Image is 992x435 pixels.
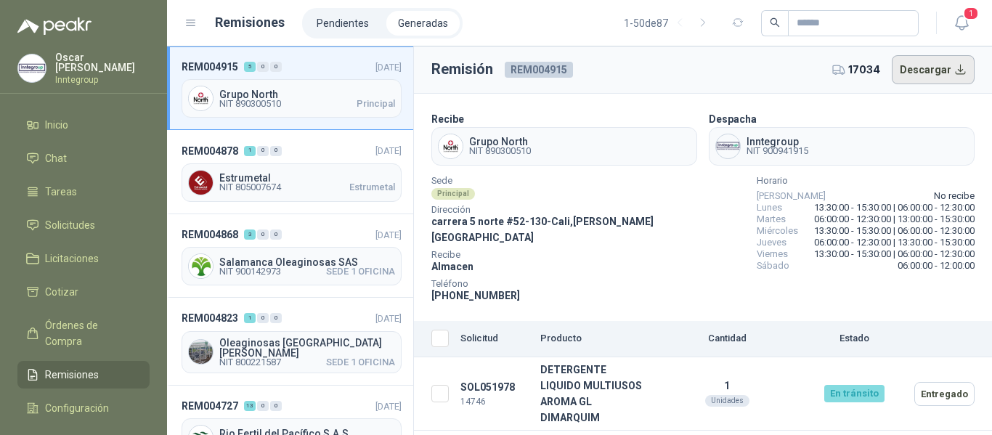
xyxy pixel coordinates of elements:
th: Cantidad [654,321,800,357]
div: 1 [244,146,256,156]
span: Jueves [757,237,786,248]
div: 0 [257,313,269,323]
span: 1 [963,7,979,20]
span: search [770,17,780,28]
span: Almacen [431,261,473,272]
a: Chat [17,145,150,172]
a: Generadas [386,11,460,36]
div: 1 - 50 de 87 [624,12,715,35]
div: 3 [244,229,256,240]
td: DETERGENTE LIQUIDO MULTIUSOS AROMA GL DIMARQUIM [534,357,654,431]
a: Solicitudes [17,211,150,239]
span: Viernes [757,248,788,260]
div: 0 [257,62,269,72]
a: Cotizar [17,278,150,306]
span: Cotizar [45,284,78,300]
span: Miércoles [757,225,798,237]
th: Estado [800,321,908,357]
b: Despacha [709,113,757,125]
img: Company Logo [18,54,46,82]
span: REM004727 [182,398,238,414]
a: REM004915500[DATE] Company LogoGrupo NorthNIT 890300510Principal [167,46,413,130]
div: 0 [270,62,282,72]
span: REM004878 [182,143,238,159]
a: Tareas [17,178,150,206]
th: Solicitud [455,321,534,357]
div: 0 [270,229,282,240]
span: Estrumetal [219,173,395,183]
div: Unidades [705,395,749,407]
div: Principal [431,188,475,200]
div: 0 [257,401,269,411]
span: carrera 5 norte #52-130 - Cali , [PERSON_NAME][GEOGRAPHIC_DATA] [431,216,654,243]
span: Lunes [757,202,782,214]
a: REM004823100[DATE] Company LogoOleaginosas [GEOGRAPHIC_DATA][PERSON_NAME]NIT 800221587SEDE 1 OFICINA [167,298,413,385]
a: Pendientes [305,11,381,36]
div: En tránsito [824,385,885,402]
a: Configuración [17,394,150,422]
td: En tránsito [800,357,908,431]
span: Principal [357,99,395,108]
button: Entregado [914,382,975,406]
h1: Remisiones [215,12,285,33]
span: Sábado [757,260,789,272]
span: NIT 900142973 [219,267,281,276]
span: Grupo North [219,89,395,99]
p: 1 [660,380,794,391]
a: Licitaciones [17,245,150,272]
div: 13 [244,401,256,411]
span: [PERSON_NAME] [757,190,826,202]
span: REM004868 [182,227,238,243]
span: No recibe [934,190,975,202]
span: [DATE] [375,401,402,412]
span: Sede [431,177,745,184]
span: [DATE] [375,145,402,156]
span: NIT 900941915 [747,147,808,155]
img: Logo peakr [17,17,92,35]
span: Horario [757,177,975,184]
span: [DATE] [375,313,402,324]
span: Oleaginosas [GEOGRAPHIC_DATA][PERSON_NAME] [219,338,395,358]
span: Remisiones [45,367,99,383]
span: Órdenes de Compra [45,317,136,349]
p: Oscar [PERSON_NAME] [55,52,150,73]
span: Dirección [431,206,745,214]
p: 14746 [460,395,529,409]
span: Tareas [45,184,77,200]
img: Company Logo [716,134,740,158]
a: REM004868300[DATE] Company LogoSalamanca Oleaginosas SASNIT 900142973SEDE 1 OFICINA [167,214,413,298]
span: Teléfono [431,280,745,288]
span: 06:00:00 - 12:30:00 | 13:00:00 - 15:30:00 [814,214,975,225]
p: Inntegroup [55,76,150,84]
h3: Remisión [431,58,493,81]
span: 06:00:00 - 12:30:00 | 13:30:00 - 15:30:00 [814,237,975,248]
span: [DATE] [375,62,402,73]
span: 17034 [848,62,880,78]
b: Recibe [431,113,464,125]
span: [DATE] [375,229,402,240]
span: REM004823 [182,310,238,326]
div: 0 [270,146,282,156]
span: 13:30:00 - 15:30:00 | 06:00:00 - 12:30:00 [814,225,975,237]
th: Seleccionar/deseleccionar [414,321,455,357]
span: Recibe [431,251,745,259]
td: SOL051978 [455,357,534,431]
span: Inicio [45,117,68,133]
div: 5 [244,62,256,72]
button: 1 [948,10,975,36]
span: Martes [757,214,786,225]
span: Solicitudes [45,217,95,233]
img: Company Logo [439,134,463,158]
span: SEDE 1 OFICINA [326,267,395,276]
div: 0 [270,401,282,411]
div: 0 [270,313,282,323]
span: Chat [45,150,67,166]
span: REM004915 [182,59,238,75]
img: Company Logo [189,340,213,364]
img: Company Logo [189,86,213,110]
span: Inntegroup [747,137,808,147]
a: Órdenes de Compra [17,312,150,355]
span: [PHONE_NUMBER] [431,290,520,301]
